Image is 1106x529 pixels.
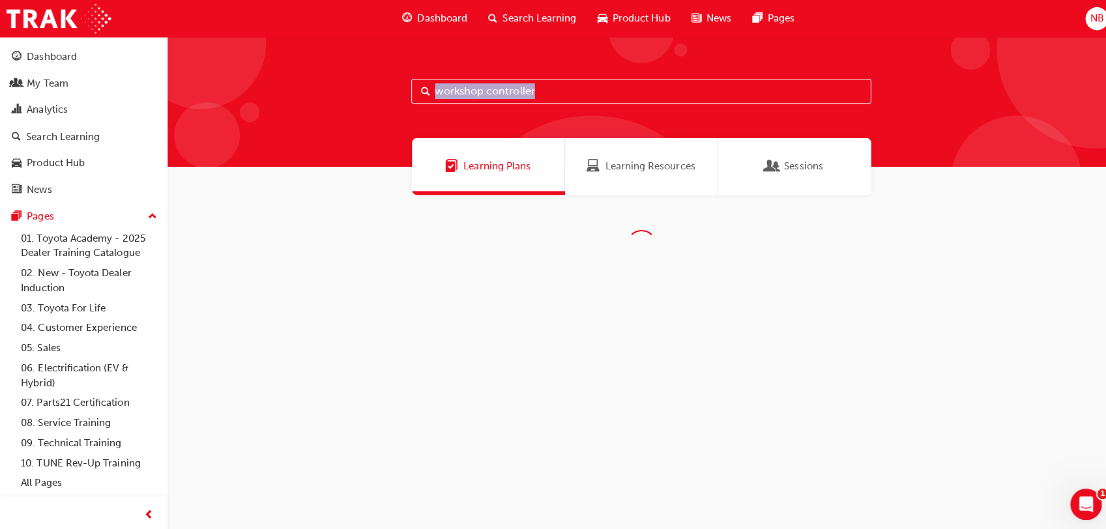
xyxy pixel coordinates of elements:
img: Trak [7,4,110,33]
a: 05. Sales [16,336,161,356]
a: Dashboard [5,44,161,68]
a: Learning ResourcesLearning Resources [560,137,712,193]
a: car-iconProduct Hub [582,5,675,32]
div: Dashboard [27,49,76,64]
span: Learning Plans [460,158,527,173]
span: NB [1081,11,1095,26]
span: pages-icon [12,209,22,221]
a: Product Hub [5,150,161,174]
a: Learning PlansLearning Plans [409,137,560,193]
span: guage-icon [399,10,409,27]
div: My Team [27,76,68,91]
span: Dashboard [414,11,463,26]
span: guage-icon [12,51,22,63]
span: Product Hub [607,11,665,26]
a: 06. Electrification (EV & Hybrid) [16,355,161,390]
a: 04. Customer Experience [16,315,161,336]
a: SessionsSessions [712,137,864,193]
span: prev-icon [143,503,153,519]
span: 1 [1088,485,1099,495]
span: chart-icon [12,104,22,115]
a: News [5,177,161,201]
a: Search Learning [5,124,161,148]
a: guage-iconDashboard [388,5,474,32]
a: 03. Toyota For Life [16,296,161,316]
span: Sessions [778,158,817,173]
span: news-icon [12,183,22,195]
iframe: Intercom live chat [1062,485,1093,516]
span: car-icon [12,156,22,168]
div: Analytics [27,102,67,117]
input: Search... [408,78,864,103]
a: 01. Toyota Academy - 2025 Dealer Training Catalogue [16,227,161,261]
span: Pages [761,11,788,26]
a: 09. Technical Training [16,429,161,450]
a: All Pages [16,469,161,489]
a: news-iconNews [675,5,736,32]
span: Sessions [760,158,773,173]
button: Pages [5,203,161,227]
span: people-icon [12,78,22,89]
span: pages-icon [746,10,756,27]
span: Search Learning [499,11,572,26]
span: Learning Plans [442,158,455,173]
a: Analytics [5,97,161,121]
span: news-icon [686,10,695,27]
a: 10. TUNE Rev-Up Training [16,450,161,470]
span: car-icon [592,10,602,27]
a: 08. Service Training [16,410,161,430]
span: Search [418,83,427,98]
a: My Team [5,71,161,95]
a: 07. Parts21 Certification [16,390,161,410]
div: News [27,181,51,196]
div: Product Hub [27,154,84,169]
div: Pages [27,207,53,222]
button: NB [1077,7,1099,30]
a: 02. New - Toyota Dealer Induction [16,261,161,296]
span: search-icon [12,130,21,142]
a: search-iconSearch Learning [474,5,582,32]
button: DashboardMy TeamAnalyticsSearch LearningProduct HubNews [5,42,161,203]
div: Search Learning [26,128,99,143]
span: search-icon [484,10,493,27]
span: Learning Resources [600,158,690,173]
span: up-icon [147,207,156,223]
a: pages-iconPages [736,5,798,32]
span: Learning Resources [582,158,595,173]
span: News [701,11,725,26]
